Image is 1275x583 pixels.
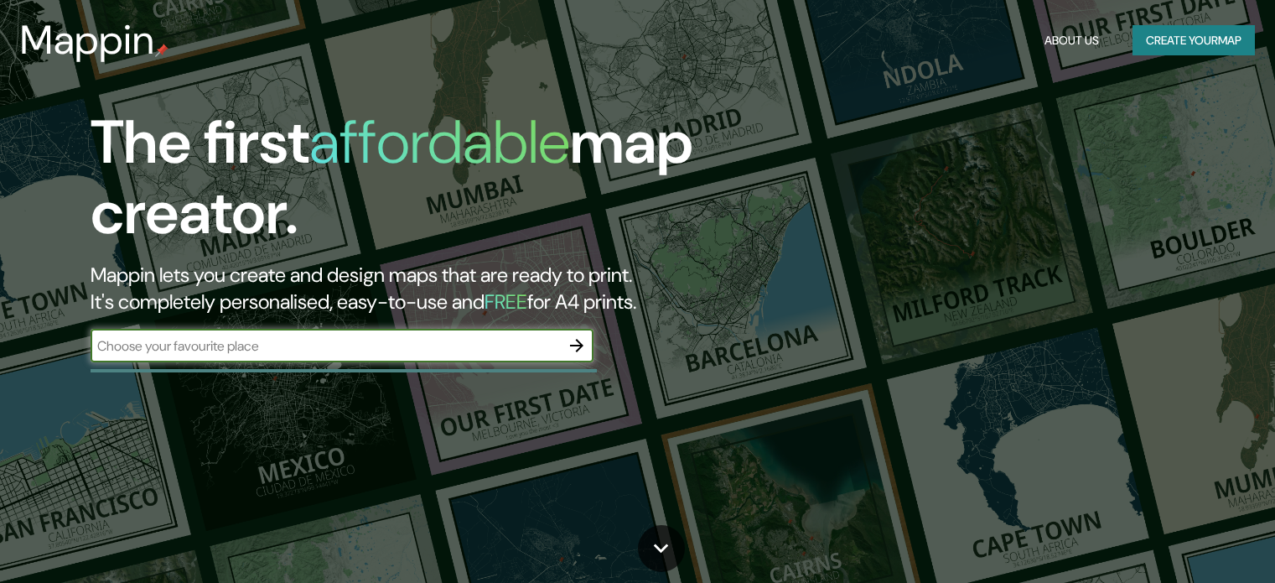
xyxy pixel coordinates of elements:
input: Choose your favourite place [91,336,560,356]
h3: Mappin [20,17,155,64]
h2: Mappin lets you create and design maps that are ready to print. It's completely personalised, eas... [91,262,728,315]
h5: FREE [485,289,527,315]
button: About Us [1038,25,1106,56]
button: Create yourmap [1132,25,1255,56]
h1: affordable [309,103,570,181]
h1: The first map creator. [91,107,728,262]
iframe: Help widget launcher [1126,518,1257,565]
img: mappin-pin [155,44,168,57]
